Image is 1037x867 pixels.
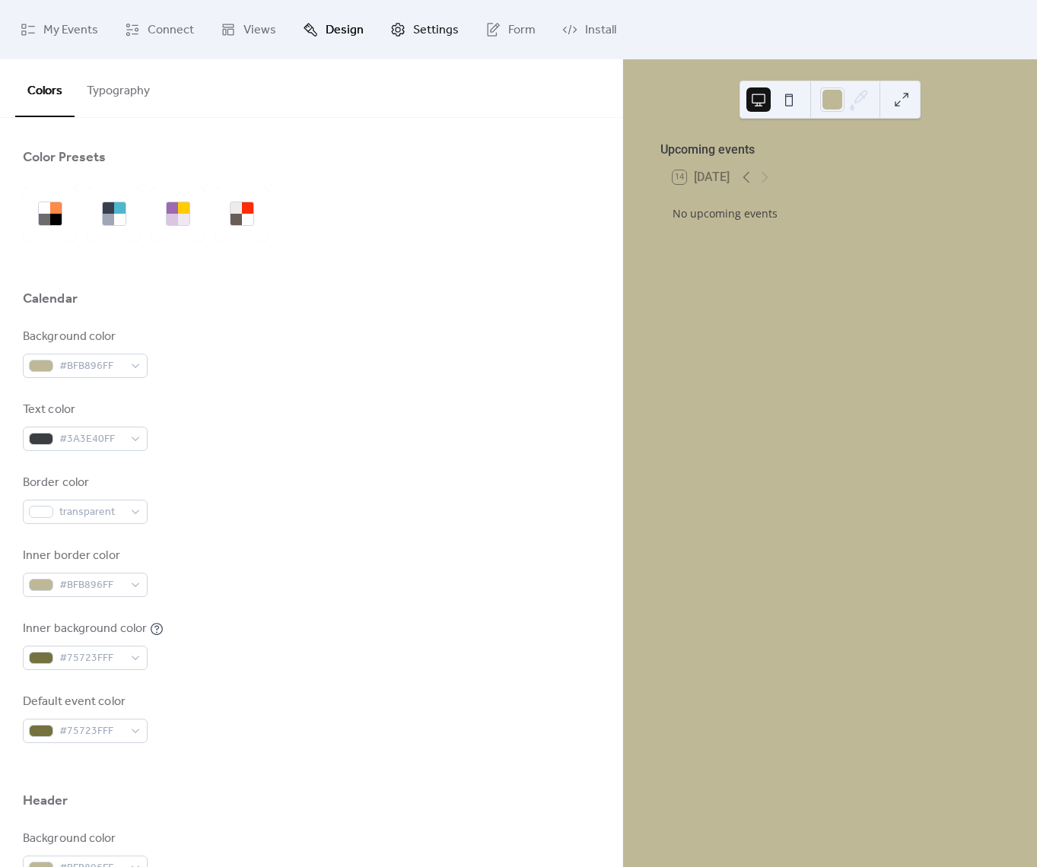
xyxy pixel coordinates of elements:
a: Design [291,6,375,53]
span: #BFB896FF [59,576,123,595]
span: My Events [43,18,98,43]
div: Inner border color [23,547,145,565]
span: #3A3E40FF [59,430,123,449]
button: Typography [75,59,162,116]
a: Connect [113,6,205,53]
a: Settings [379,6,470,53]
a: Form [474,6,547,53]
div: Color Presets [23,148,106,167]
a: My Events [9,6,110,53]
a: Install [551,6,628,53]
span: Design [326,18,364,43]
span: Connect [148,18,194,43]
span: Settings [413,18,459,43]
div: Text color [23,401,145,419]
span: Views [243,18,276,43]
span: Install [585,18,616,43]
span: Form [508,18,536,43]
div: Inner background color [23,620,147,638]
div: Background color [23,830,145,848]
div: No upcoming events [673,205,988,221]
div: Border color [23,474,145,492]
button: Colors [15,59,75,117]
div: Background color [23,328,145,346]
span: #75723FFF [59,649,123,668]
div: Default event color [23,693,145,711]
span: #75723FFF [59,722,123,741]
span: #BFB896FF [59,357,123,376]
div: Calendar [23,290,78,308]
a: Views [209,6,288,53]
div: Header [23,792,68,810]
span: transparent [59,503,123,522]
div: Upcoming events [660,141,1000,159]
